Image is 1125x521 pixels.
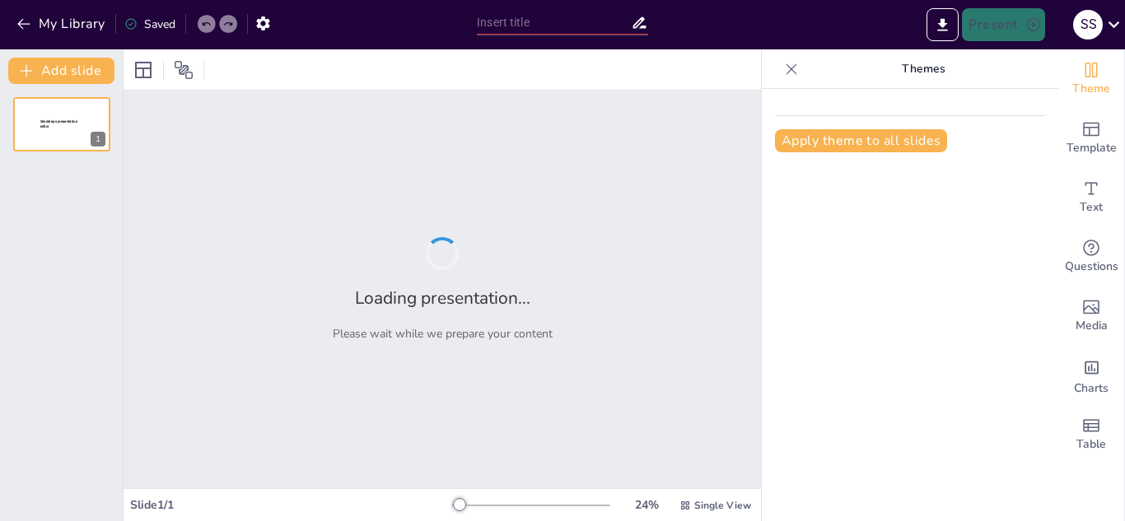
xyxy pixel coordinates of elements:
div: Add text boxes [1058,168,1124,227]
div: Add ready made slides [1058,109,1124,168]
span: Text [1080,198,1103,216]
button: Apply theme to all slides [775,129,947,152]
p: Themes [805,49,1042,89]
span: Single View [694,499,751,512]
span: Media [1076,317,1108,335]
span: Charts [1074,379,1109,398]
div: Layout [130,57,156,83]
span: Theme [1072,80,1110,98]
div: Add images, graphics, shapes or video [1058,286,1124,346]
div: Slide 1 / 1 [130,497,452,513]
span: Sendsteps presentation editor [40,119,77,128]
div: 24 % [627,497,666,513]
span: Questions [1065,258,1118,276]
button: Export to PowerPoint [927,8,959,41]
div: Saved [124,16,175,32]
div: Get real-time input from your audience [1058,227,1124,286]
button: Add slide [8,58,114,84]
span: Table [1076,435,1106,454]
div: Add charts and graphs [1058,346,1124,405]
button: S S [1073,8,1103,41]
div: 1 [13,97,110,151]
span: Template [1067,139,1117,157]
span: Position [174,60,194,80]
h2: Loading presentation... [355,286,530,309]
div: 1 [91,132,105,147]
button: Present [962,8,1044,41]
p: Please wait while we prepare your content [333,326,553,342]
button: My Library [12,11,112,37]
div: S S [1073,10,1103,40]
input: Insert title [477,11,631,35]
div: Change the overall theme [1058,49,1124,109]
div: Add a table [1058,405,1124,464]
